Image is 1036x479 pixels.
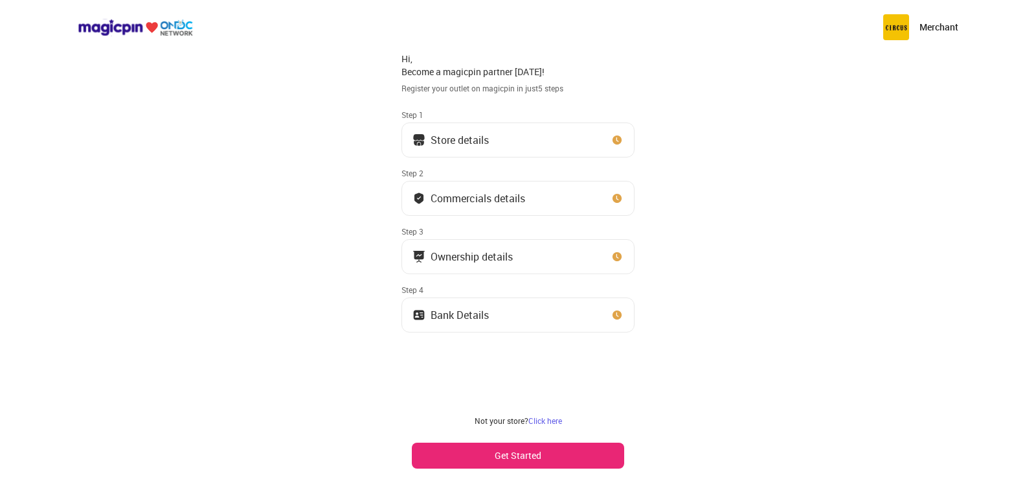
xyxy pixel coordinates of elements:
[475,415,528,426] span: Not your store?
[401,83,635,94] div: Register your outlet on magicpin in just 5 steps
[401,110,635,120] div: Step 1
[611,309,624,321] img: clock_icon_new.67dbf243.svg
[883,14,909,40] img: circus.b677b59b.png
[401,226,635,237] div: Step 3
[611,134,624,146] img: clock_icon_new.67dbf243.svg
[611,250,624,263] img: clock_icon_new.67dbf243.svg
[412,134,425,146] img: storeIcon.9b1f7264.svg
[401,181,635,216] button: Commercials details
[412,250,425,263] img: commercials_icon.983f7837.svg
[401,285,635,295] div: Step 4
[611,192,624,205] img: clock_icon_new.67dbf243.svg
[431,195,525,202] div: Commercials details
[401,123,635,158] button: Store details
[412,309,425,321] img: ownership_icon.37569ceb.svg
[78,19,193,36] img: ondc-logo-new-small.8a59708e.svg
[412,443,624,469] button: Get Started
[431,312,489,318] div: Bank Details
[528,415,562,426] a: Click here
[401,239,635,274] button: Ownership details
[919,21,958,34] p: Merchant
[401,168,635,178] div: Step 2
[401,298,635,333] button: Bank Details
[401,53,635,78] div: Hi, Become a magicpin partner [DATE]!
[412,192,425,205] img: bank_details_tick.fdc3558c.svg
[431,137,489,143] div: Store details
[431,253,513,260] div: Ownership details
